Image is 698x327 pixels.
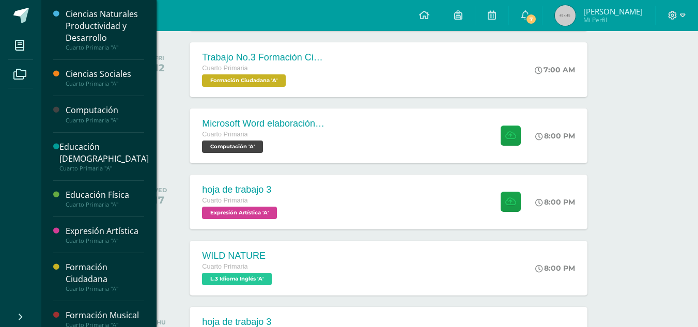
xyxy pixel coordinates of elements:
[535,65,575,74] div: 7:00 AM
[66,117,144,124] div: Cuarto Primaria "A"
[555,5,576,26] img: 45x45
[66,80,144,87] div: Cuarto Primaria "A"
[535,197,575,207] div: 8:00 PM
[154,54,164,61] div: FRI
[59,141,149,165] div: Educación [DEMOGRAPHIC_DATA]
[525,13,537,25] span: 7
[202,273,272,285] span: L.3 Idioma Inglés 'A'
[202,131,247,138] span: Cuarto Primaria
[202,197,247,204] span: Cuarto Primaria
[66,189,144,201] div: Educación Física
[66,285,144,292] div: Cuarto Primaria "A"
[66,261,144,285] div: Formación Ciudadana
[66,201,144,208] div: Cuarto Primaria "A"
[66,8,144,44] div: Ciencias Naturales Productividad y Desarrollo
[59,141,149,172] a: Educación [DEMOGRAPHIC_DATA]Cuarto Primaria "A"
[66,225,144,244] a: Expresión ArtísticaCuarto Primaria "A"
[153,319,166,326] div: THU
[66,225,144,237] div: Expresión Artística
[66,104,144,123] a: ComputaciónCuarto Primaria "A"
[151,186,167,194] div: WED
[583,15,643,24] span: Mi Perfil
[202,65,247,72] span: Cuarto Primaria
[202,74,286,87] span: Formación Ciudadana 'A'
[66,237,144,244] div: Cuarto Primaria "A"
[202,263,247,270] span: Cuarto Primaria
[583,6,643,17] span: [PERSON_NAME]
[151,194,167,206] div: 17
[66,309,144,321] div: Formación Musical
[66,189,144,208] a: Educación FísicaCuarto Primaria "A"
[66,68,144,80] div: Ciencias Sociales
[202,52,326,63] div: Trabajo No.3 Formación Ciudadana
[202,251,274,261] div: WILD NATURE
[59,165,149,172] div: Cuarto Primaria "A"
[535,263,575,273] div: 8:00 PM
[66,44,144,51] div: Cuarto Primaria "A"
[66,68,144,87] a: Ciencias SocialesCuarto Primaria "A"
[202,184,280,195] div: hoja de trabajo 3
[535,131,575,141] div: 8:00 PM
[202,141,263,153] span: Computación 'A'
[66,8,144,51] a: Ciencias Naturales Productividad y DesarrolloCuarto Primaria "A"
[202,118,326,129] div: Microsoft Word elaboración redacción y personalización de documentos
[66,261,144,292] a: Formación CiudadanaCuarto Primaria "A"
[154,61,164,74] div: 12
[202,207,277,219] span: Expresión Artística 'A'
[66,104,144,116] div: Computación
